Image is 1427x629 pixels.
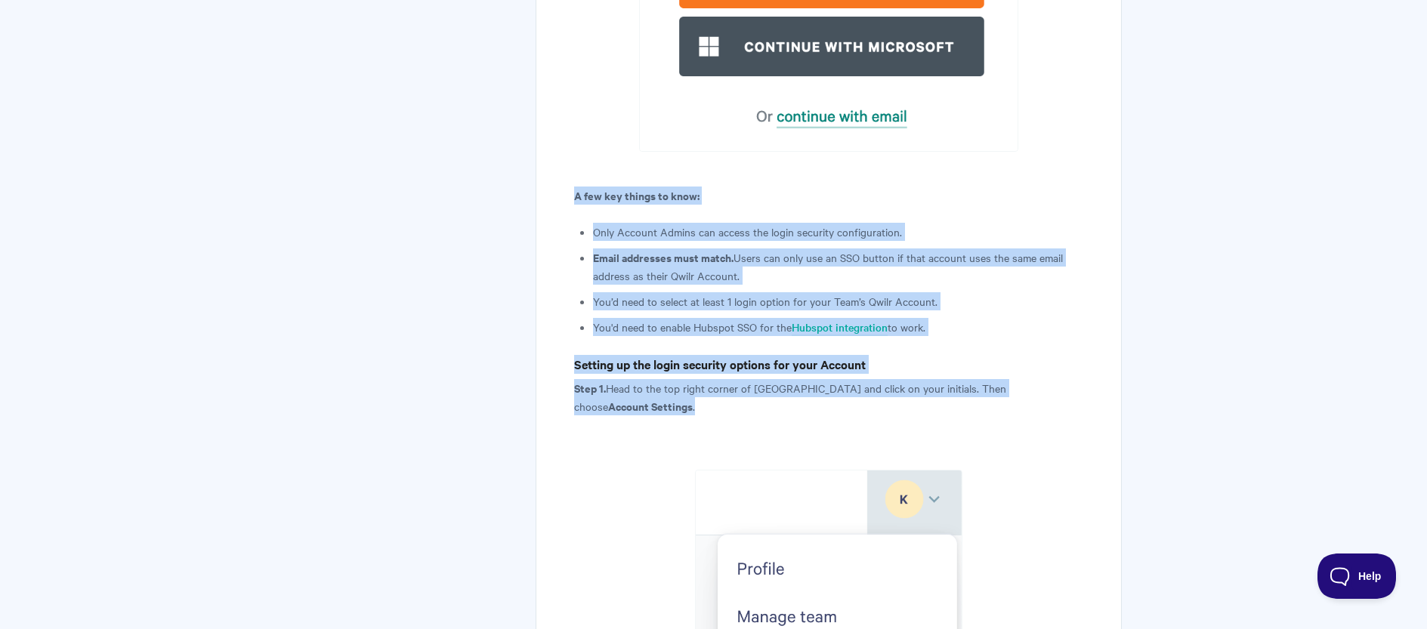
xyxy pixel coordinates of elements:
strong: Step 1. [574,380,606,396]
strong: Email addresses must match. [593,249,734,265]
h4: Setting up the login security options for your Account [574,355,1083,374]
iframe: Toggle Customer Support [1317,553,1397,599]
p: Head to the top right corner of [GEOGRAPHIC_DATA] and click on your initials. Then choose . [574,379,1083,415]
li: Only Account Admins can access the login security configuration. [593,223,1083,241]
li: You’d need to select at least 1 login option for your Team’s Qwilr Account. [593,292,1083,310]
li: Users can only use an SSO button if that account uses the same email address as their Qwilr Account. [593,248,1083,285]
strong: A few key things to know: [574,187,700,203]
a: Hubspot integration [792,319,888,336]
li: You'd need to enable Hubspot SSO for the to work. [593,318,1083,336]
strong: Account Settings [608,398,693,414]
